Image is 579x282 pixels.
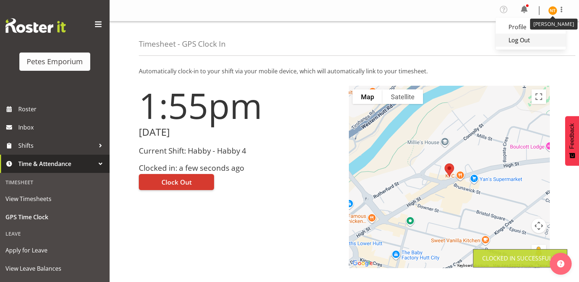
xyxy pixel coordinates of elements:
img: Rosterit website logo [5,18,66,33]
button: Feedback - Show survey [565,116,579,166]
h3: Current Shift: Habby - Habby 4 [139,147,340,155]
a: GPS Time Clock [2,208,108,226]
span: Inbox [18,122,106,133]
h3: Clocked in: a few seconds ago [139,164,340,172]
span: Roster [18,104,106,115]
span: View Leave Balances [5,263,104,274]
a: Open this area in Google Maps (opens a new window) [351,259,375,268]
button: Show street map [353,89,382,104]
img: help-xxl-2.png [557,260,564,267]
span: Apply for Leave [5,245,104,256]
button: Keyboard shortcuts [457,263,489,268]
a: Apply for Leave [2,241,108,259]
img: Google [351,259,375,268]
a: Profile [496,20,566,34]
img: nicole-thomson8388.jpg [548,6,557,15]
div: Petes Emporium [27,56,83,67]
button: Clock Out [139,174,214,190]
h2: [DATE] [139,127,340,138]
div: Clocked in Successfully [482,254,558,263]
a: View Leave Balances [2,259,108,278]
span: Feedback [569,123,575,149]
button: Show satellite imagery [382,89,423,104]
h1: 1:55pm [139,86,340,125]
h4: Timesheet - GPS Clock In [139,40,226,48]
div: Timesheet [2,175,108,190]
button: Map camera controls [532,219,546,233]
span: Shifts [18,140,95,151]
button: Toggle fullscreen view [532,89,546,104]
p: Automatically clock-in to your shift via your mobile device, which will automatically link to you... [139,67,550,76]
span: Clock Out [161,177,192,187]
span: Time & Attendance [18,158,95,169]
span: View Timesheets [5,193,104,204]
div: Leave [2,226,108,241]
a: Log Out [496,34,566,47]
span: GPS Time Clock [5,212,104,223]
a: View Timesheets [2,190,108,208]
button: Drag Pegman onto the map to open Street View [532,245,546,259]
